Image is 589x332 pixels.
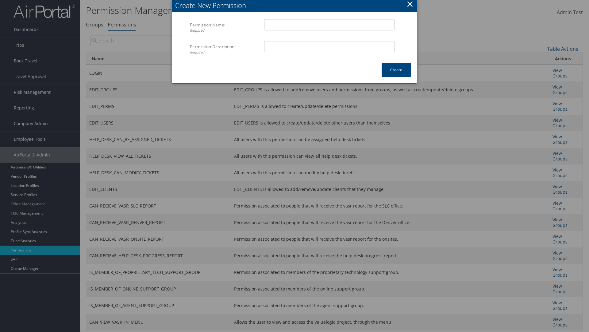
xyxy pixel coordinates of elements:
[190,28,260,33] div: Required
[175,1,417,10] div: Create New Permission
[190,19,260,36] label: Permission Name:
[190,50,260,55] div: Required
[382,63,411,77] button: Create
[190,41,260,58] label: Permission Description:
